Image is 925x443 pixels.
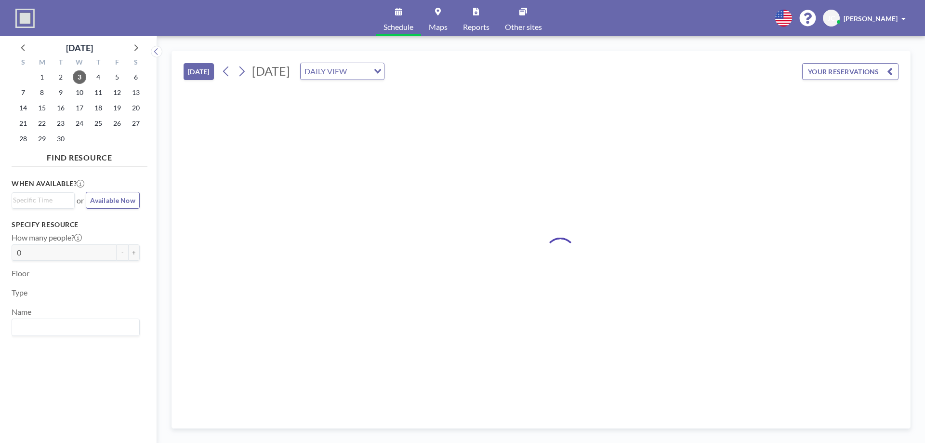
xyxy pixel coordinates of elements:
span: [DATE] [252,64,290,78]
div: Search for option [301,63,384,80]
span: Maps [429,23,448,31]
span: JC [828,14,835,23]
span: Monday, September 22, 2025 [35,117,49,130]
span: Monday, September 8, 2025 [35,86,49,99]
span: Sunday, September 21, 2025 [16,117,30,130]
span: Tuesday, September 2, 2025 [54,70,67,84]
label: How many people? [12,233,82,242]
div: F [107,57,126,69]
span: Sunday, September 14, 2025 [16,101,30,115]
span: Wednesday, September 3, 2025 [73,70,86,84]
span: Tuesday, September 16, 2025 [54,101,67,115]
div: T [52,57,70,69]
img: organization-logo [15,9,35,28]
label: Type [12,288,27,297]
div: S [14,57,33,69]
input: Search for option [13,195,69,205]
span: Thursday, September 4, 2025 [92,70,105,84]
span: Monday, September 29, 2025 [35,132,49,146]
span: DAILY VIEW [303,65,349,78]
div: Search for option [12,319,139,336]
button: [DATE] [184,63,214,80]
span: Monday, September 15, 2025 [35,101,49,115]
span: Saturday, September 20, 2025 [129,101,143,115]
span: or [77,196,84,205]
span: Tuesday, September 9, 2025 [54,86,67,99]
input: Search for option [350,65,368,78]
span: Tuesday, September 23, 2025 [54,117,67,130]
h3: Specify resource [12,220,140,229]
div: W [70,57,89,69]
span: Saturday, September 27, 2025 [129,117,143,130]
div: S [126,57,145,69]
label: Floor [12,268,29,278]
span: Other sites [505,23,542,31]
button: + [128,244,140,261]
span: Thursday, September 11, 2025 [92,86,105,99]
span: Wednesday, September 17, 2025 [73,101,86,115]
span: Saturday, September 6, 2025 [129,70,143,84]
button: - [117,244,128,261]
span: [PERSON_NAME] [844,14,898,23]
span: Available Now [90,196,135,204]
div: T [89,57,107,69]
span: Thursday, September 18, 2025 [92,101,105,115]
button: YOUR RESERVATIONS [802,63,899,80]
button: Available Now [86,192,140,209]
span: Reports [463,23,489,31]
span: Thursday, September 25, 2025 [92,117,105,130]
span: Friday, September 12, 2025 [110,86,124,99]
span: Tuesday, September 30, 2025 [54,132,67,146]
span: Wednesday, September 24, 2025 [73,117,86,130]
span: Sunday, September 7, 2025 [16,86,30,99]
div: Search for option [12,193,74,207]
input: Search for option [13,321,134,334]
span: Wednesday, September 10, 2025 [73,86,86,99]
span: Saturday, September 13, 2025 [129,86,143,99]
h4: FIND RESOURCE [12,149,147,162]
span: Sunday, September 28, 2025 [16,132,30,146]
label: Name [12,307,31,317]
span: Friday, September 5, 2025 [110,70,124,84]
span: Friday, September 19, 2025 [110,101,124,115]
span: Monday, September 1, 2025 [35,70,49,84]
div: M [33,57,52,69]
div: [DATE] [66,41,93,54]
span: Schedule [383,23,413,31]
span: Friday, September 26, 2025 [110,117,124,130]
